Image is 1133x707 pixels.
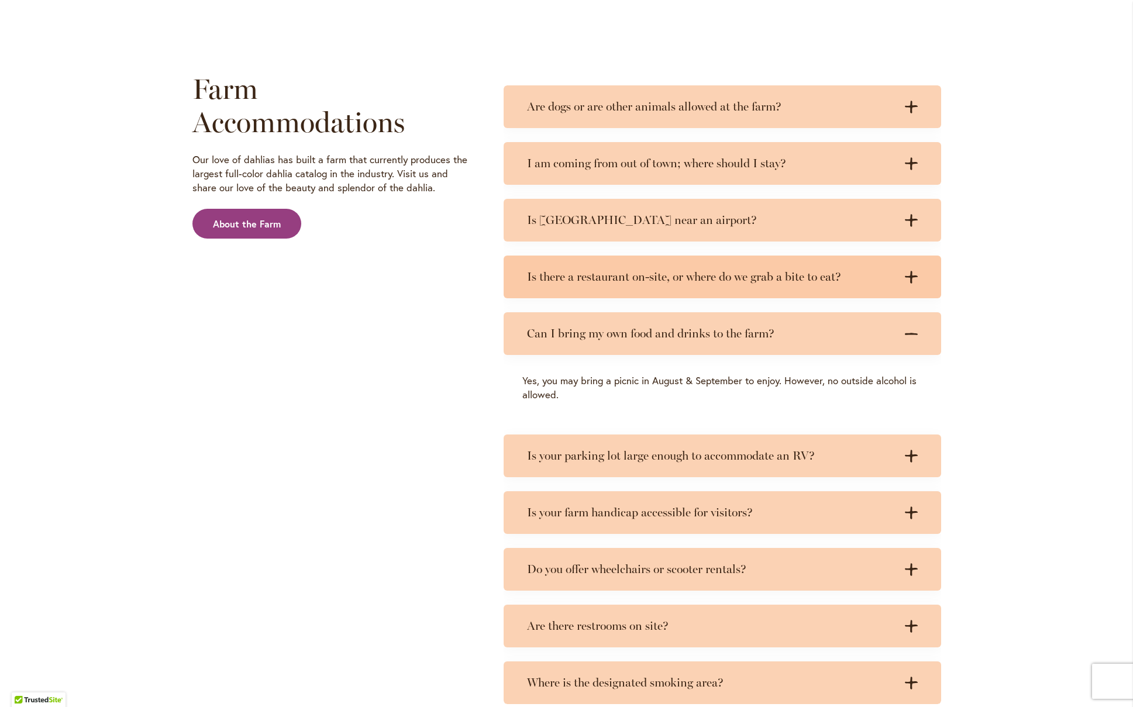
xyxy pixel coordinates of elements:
h3: Is your farm handicap accessible for visitors? [527,505,894,520]
h3: Is there a restaurant on-site, or where do we grab a bite to eat? [527,270,894,284]
h3: Are dogs or are other animals allowed at the farm? [527,99,894,114]
summary: Are there restrooms on site? [504,605,941,647]
summary: Where is the designated smoking area? [504,661,941,704]
p: Our love of dahlias has built a farm that currently produces the largest full-color dahlia catalo... [192,153,470,195]
h2: Farm Accommodations [192,73,470,138]
summary: Is [GEOGRAPHIC_DATA] near an airport? [504,199,941,242]
span: About the Farm [213,218,281,231]
summary: Is your farm handicap accessible for visitors? [504,491,941,534]
summary: Is there a restaurant on-site, or where do we grab a bite to eat? [504,256,941,298]
a: About the Farm [192,209,301,239]
h3: Do you offer wheelchairs or scooter rentals? [527,562,894,577]
summary: Are dogs or are other animals allowed at the farm? [504,85,941,128]
summary: Is your parking lot large enough to accommodate an RV? [504,434,941,477]
summary: Can I bring my own food and drinks to the farm? [504,312,941,355]
summary: I am coming from out of town; where should I stay? [504,142,941,185]
h3: Are there restrooms on site? [527,619,894,633]
h3: Is [GEOGRAPHIC_DATA] near an airport? [527,213,894,227]
h3: I am coming from out of town; where should I stay? [527,156,894,171]
h3: Is your parking lot large enough to accommodate an RV? [527,449,894,463]
h3: Can I bring my own food and drinks to the farm? [527,326,894,341]
p: Yes, you may bring a picnic in August & September to enjoy. However, no outside alcohol is allowed. [522,374,922,402]
summary: Do you offer wheelchairs or scooter rentals? [504,548,941,591]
